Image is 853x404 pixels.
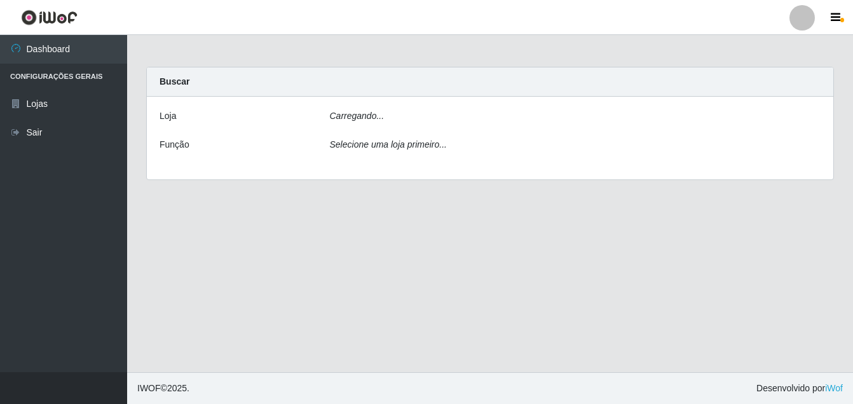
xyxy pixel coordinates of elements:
[137,382,189,395] span: © 2025 .
[825,383,843,393] a: iWof
[160,76,189,87] strong: Buscar
[137,383,161,393] span: IWOF
[330,111,385,121] i: Carregando...
[330,139,447,150] i: Selecione uma loja primeiro...
[21,10,78,25] img: CoreUI Logo
[756,382,843,395] span: Desenvolvido por
[160,109,176,123] label: Loja
[160,138,189,151] label: Função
